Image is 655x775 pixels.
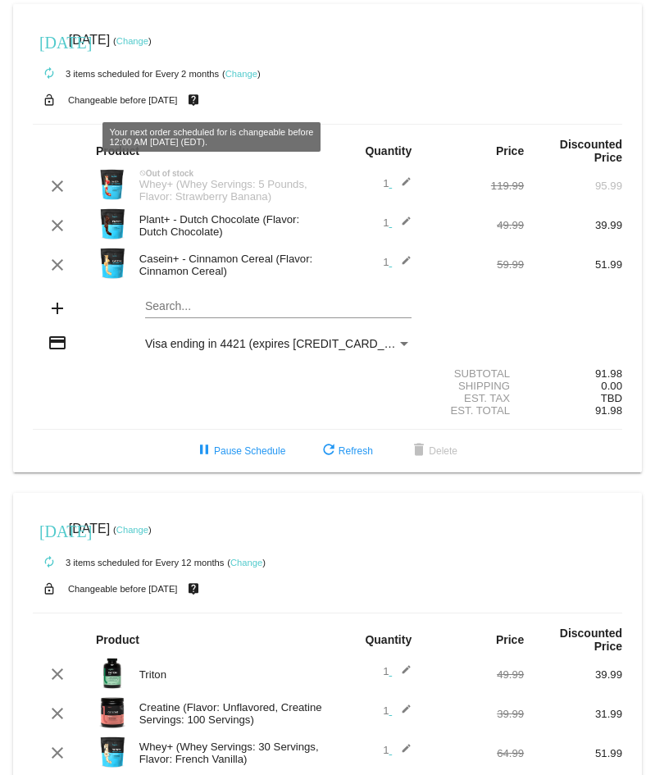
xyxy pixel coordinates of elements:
div: 39.99 [425,708,524,720]
mat-icon: clear [48,255,67,275]
span: Visa ending in 4421 (expires [CREDIT_CARD_DATA]) [145,337,420,350]
mat-icon: edit [392,704,412,723]
small: ( ) [222,69,261,79]
img: Image-1-Carousel-Triton-Transp.png [96,657,129,690]
a: Change [230,558,262,568]
div: 91.98 [524,367,622,380]
mat-icon: refresh [319,441,339,461]
img: Image-1-Carousel-Whey-2lb-Vanilla-no-badge-Transp.png [96,736,129,768]
mat-icon: credit_card [48,333,67,353]
mat-icon: pause [194,441,214,461]
mat-icon: not_interested [139,170,146,176]
mat-icon: clear [48,704,67,723]
span: Delete [409,445,457,457]
div: 51.99 [524,258,622,271]
span: 1 [383,665,412,677]
input: Search... [145,300,412,313]
div: 64.99 [425,747,524,759]
span: 1 [383,704,412,717]
span: TBD [601,392,622,404]
small: ( ) [113,36,152,46]
strong: Price [496,633,524,646]
mat-icon: [DATE] [39,31,59,51]
img: Image-1-Carousel-Plant-Chocolate-no-badge-Transp.png [96,207,129,240]
div: Plant+ - Dutch Chocolate (Flavor: Dutch Chocolate) [131,213,328,238]
strong: Price [496,144,524,157]
span: 91.98 [595,404,622,417]
mat-icon: edit [392,216,412,235]
small: ( ) [227,558,266,568]
button: Refresh [306,436,386,466]
mat-icon: [DATE] [39,520,59,540]
span: 1 [383,177,412,189]
a: Change [225,69,257,79]
span: Refresh [319,445,373,457]
mat-icon: autorenew [39,553,59,572]
mat-icon: add [48,299,67,318]
div: 51.99 [524,747,622,759]
a: Change [116,36,148,46]
div: Whey+ (Whey Servings: 5 Pounds, Flavor: Strawberry Banana) [131,178,328,203]
img: Image-1-Carousel-Creatine-100S-1000x1000-1.png [96,696,129,729]
div: Triton [131,668,328,681]
mat-icon: live_help [184,578,203,599]
div: Subtotal [425,367,524,380]
div: 49.99 [425,668,524,681]
small: 3 items scheduled for Every 12 months [33,558,224,568]
span: 0.00 [601,380,622,392]
mat-icon: clear [48,216,67,235]
div: Whey+ (Whey Servings: 30 Servings, Flavor: French Vanilla) [131,741,328,765]
mat-icon: autorenew [39,64,59,84]
mat-icon: lock_open [39,89,59,111]
div: Est. Tax [425,392,524,404]
strong: Discounted Price [560,627,622,653]
small: ( ) [113,525,152,535]
mat-icon: clear [48,176,67,196]
div: Out of stock [131,169,328,178]
mat-select: Payment Method [145,337,412,350]
mat-icon: clear [48,664,67,684]
span: Pause Schedule [194,445,285,457]
div: Creatine (Flavor: Unflavored, Creatine Servings: 100 Servings) [131,701,328,726]
strong: Product [96,633,139,646]
strong: Product [96,144,139,157]
div: 59.99 [425,258,524,271]
button: Delete [396,436,471,466]
img: Image-1-Carousel-Casein-Cinnamon-Cereal.png [96,247,129,280]
div: 31.99 [524,708,622,720]
div: Casein+ - Cinnamon Cereal (Flavor: Cinnamon Cereal) [131,253,328,277]
div: 39.99 [524,219,622,231]
mat-icon: edit [392,664,412,684]
mat-icon: lock_open [39,578,59,599]
div: Shipping [425,380,524,392]
small: Changeable before [DATE] [68,95,178,105]
div: 39.99 [524,668,622,681]
strong: Quantity [365,633,412,646]
mat-icon: live_help [184,89,203,111]
button: Pause Schedule [181,436,298,466]
div: 49.99 [425,219,524,231]
mat-icon: clear [48,743,67,763]
mat-icon: edit [392,176,412,196]
span: 1 [383,744,412,756]
mat-icon: edit [392,743,412,763]
img: Image-1-Carousel-Whey-5lb-Strw-Banana-no-badge-Transp.png [96,168,129,201]
div: 119.99 [425,180,524,192]
a: Change [116,525,148,535]
mat-icon: edit [392,255,412,275]
strong: Quantity [365,144,412,157]
mat-icon: delete [409,441,429,461]
div: Est. Total [425,404,524,417]
div: 95.99 [524,180,622,192]
span: 1 [383,217,412,229]
small: 3 items scheduled for Every 2 months [33,69,219,79]
small: Changeable before [DATE] [68,584,178,594]
strong: Discounted Price [560,138,622,164]
span: 1 [383,256,412,268]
